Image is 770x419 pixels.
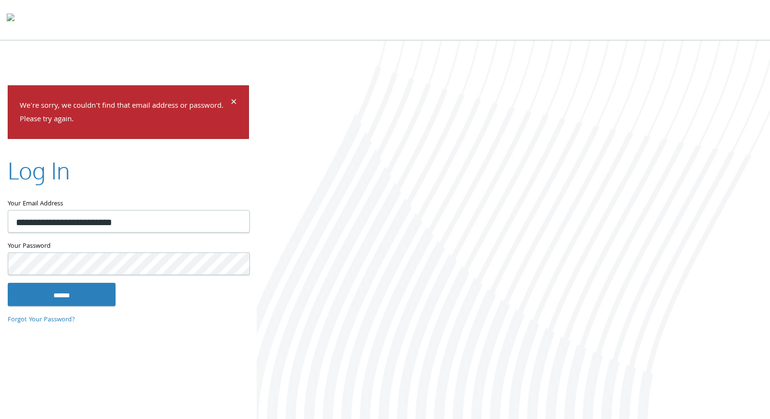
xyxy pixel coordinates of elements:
p: We're sorry, we couldn't find that email address or password. Please try again. [20,99,229,127]
label: Your Password [8,241,249,253]
h2: Log In [8,154,70,187]
span: × [231,93,237,112]
a: Forgot Your Password? [8,314,75,325]
img: todyl-logo-dark.svg [7,10,14,29]
button: Dismiss alert [231,97,237,109]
